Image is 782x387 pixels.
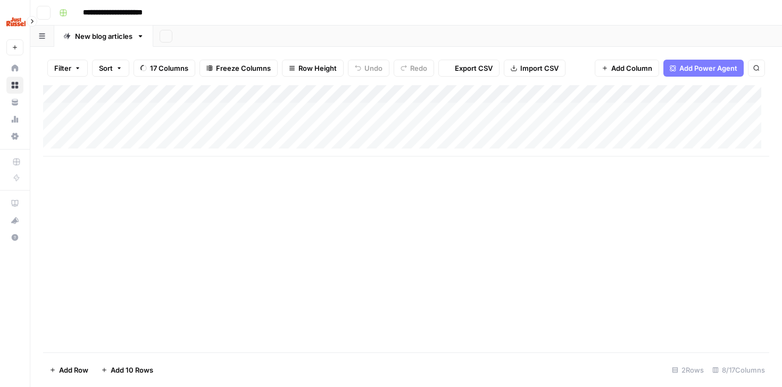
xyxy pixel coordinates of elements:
[298,63,337,73] span: Row Height
[394,60,434,77] button: Redo
[6,9,23,35] button: Workspace: Just Russel
[92,60,129,77] button: Sort
[134,60,195,77] button: 17 Columns
[216,63,271,73] span: Freeze Columns
[150,63,188,73] span: 17 Columns
[47,60,88,77] button: Filter
[43,361,95,378] button: Add Row
[54,26,153,47] a: New blog articles
[520,63,559,73] span: Import CSV
[6,229,23,246] button: Help + Support
[504,60,565,77] button: Import CSV
[7,212,23,228] div: What's new?
[708,361,769,378] div: 8/17 Columns
[54,63,71,73] span: Filter
[6,195,23,212] a: AirOps Academy
[6,94,23,111] a: Your Data
[6,128,23,145] a: Settings
[199,60,278,77] button: Freeze Columns
[455,63,493,73] span: Export CSV
[75,31,132,42] div: New blog articles
[99,63,113,73] span: Sort
[663,60,744,77] button: Add Power Agent
[282,60,344,77] button: Row Height
[679,63,737,73] span: Add Power Agent
[6,60,23,77] a: Home
[6,212,23,229] button: What's new?
[611,63,652,73] span: Add Column
[111,365,153,375] span: Add 10 Rows
[410,63,427,73] span: Redo
[6,12,26,31] img: Just Russel Logo
[6,111,23,128] a: Usage
[364,63,382,73] span: Undo
[59,365,88,375] span: Add Row
[348,60,389,77] button: Undo
[95,361,160,378] button: Add 10 Rows
[6,77,23,94] a: Browse
[595,60,659,77] button: Add Column
[438,60,500,77] button: Export CSV
[668,361,708,378] div: 2 Rows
